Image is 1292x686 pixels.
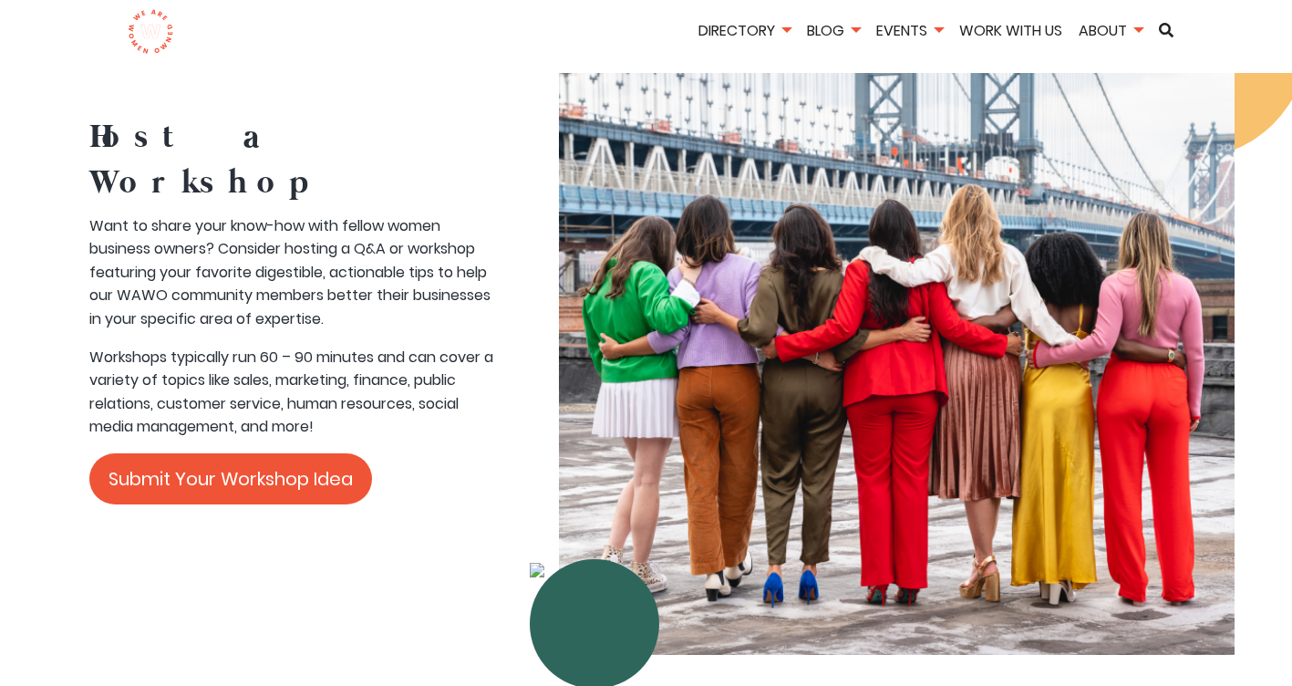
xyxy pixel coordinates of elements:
[128,9,174,55] img: logo
[1072,20,1149,41] a: About
[89,453,372,504] a: Submit Your Workshop Idea
[692,20,797,41] a: Directory
[1152,23,1180,37] a: Search
[530,548,659,592] img: logo-white.svg
[870,20,949,41] a: Events
[801,19,866,46] li: Blog
[870,19,949,46] li: Events
[801,20,866,41] a: Blog
[89,214,500,331] p: Want to share your know-how with fellow women business owners? Consider hosting a Q&A or workshop...
[1072,19,1149,46] li: About
[89,346,500,439] p: Workshops typically run 60 – 90 minutes and can cover a variety of topics like sales, marketing, ...
[89,115,500,207] h3: Host a Workshop
[953,20,1069,41] a: Work With Us
[692,19,797,46] li: Directory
